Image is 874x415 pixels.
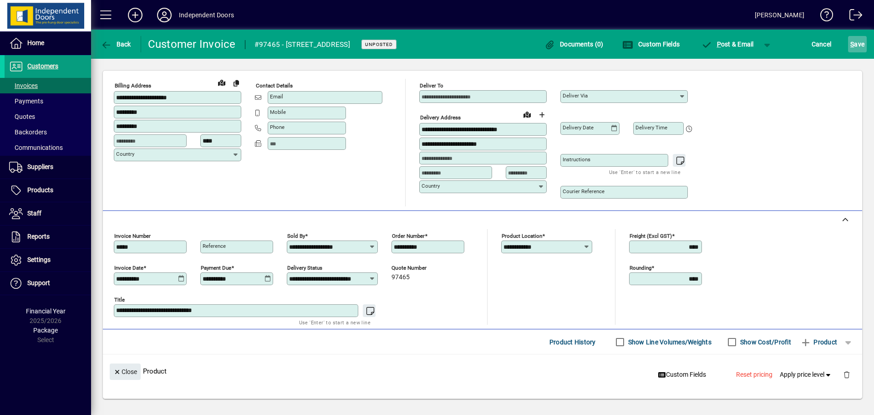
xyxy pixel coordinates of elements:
button: Add [121,7,150,23]
span: Apply price level [780,370,833,379]
button: Custom Fields [620,36,682,52]
mat-label: Freight (excl GST) [630,233,672,239]
span: 97465 [391,274,410,281]
mat-label: Reference [203,243,226,249]
a: Quotes [5,109,91,124]
span: Package [33,327,58,334]
div: Customer Invoice [148,37,236,51]
label: Show Line Volumes/Weights [626,338,711,347]
button: Custom Fields [654,367,710,383]
a: Suppliers [5,156,91,179]
a: Logout [843,2,863,31]
mat-label: Deliver via [563,92,588,99]
button: Product History [546,334,600,350]
mat-label: Sold by [287,233,305,239]
span: Product [800,335,837,349]
div: Independent Doors [179,8,234,22]
a: Settings [5,249,91,272]
span: Reset pricing [736,370,772,379]
a: Invoices [5,78,91,93]
button: Reset pricing [732,367,776,383]
button: Copy to Delivery address [229,76,244,90]
button: Cancel [809,36,834,52]
span: Financial Year [26,307,66,315]
span: Quotes [9,113,35,120]
span: Home [27,39,44,46]
app-page-header-button: Delete [836,370,858,379]
span: Products [27,186,53,194]
div: #97465 - [STREET_ADDRESS] [254,37,350,52]
a: Payments [5,93,91,109]
span: ost & Email [701,41,754,48]
mat-hint: Use 'Enter' to start a new line [609,167,681,177]
span: Back [101,41,131,48]
button: Product [796,334,842,350]
button: Apply price level [776,367,836,383]
button: Documents (0) [542,36,606,52]
a: Support [5,272,91,295]
a: Home [5,32,91,55]
button: Choose address [534,108,549,122]
button: Back [98,36,133,52]
span: Settings [27,256,51,263]
mat-label: Payment due [201,265,231,271]
mat-label: Invoice date [114,265,143,271]
span: Product History [549,335,596,349]
button: Post & Email [696,36,758,52]
span: Close [113,364,137,379]
mat-label: Order number [392,233,425,239]
a: Staff [5,202,91,225]
span: ave [850,37,864,51]
mat-label: Mobile [270,109,286,115]
mat-label: Invoice number [114,233,151,239]
mat-label: Country [422,183,440,189]
span: Payments [9,97,43,105]
a: View on map [214,75,229,90]
span: Cancel [812,37,832,51]
mat-label: Delivery status [287,265,322,271]
div: Product [103,354,862,388]
mat-label: Delivery time [635,124,667,131]
mat-label: Email [270,93,283,100]
a: Backorders [5,124,91,140]
app-page-header-button: Close [107,367,143,375]
app-page-header-button: Back [91,36,141,52]
span: Communications [9,144,63,151]
a: Reports [5,225,91,248]
button: Delete [836,364,858,385]
div: [PERSON_NAME] [755,8,804,22]
a: View on map [520,107,534,122]
span: Custom Fields [658,370,706,379]
mat-label: Country [116,151,134,157]
span: Unposted [365,41,393,47]
span: S [850,41,854,48]
span: Documents (0) [544,41,604,48]
label: Show Cost/Profit [738,338,791,347]
span: Suppliers [27,163,53,170]
a: Products [5,179,91,202]
button: Close [110,364,141,380]
span: Reports [27,233,50,240]
mat-label: Product location [502,233,542,239]
span: Customers [27,62,58,70]
mat-label: Courier Reference [563,188,605,195]
span: Support [27,279,50,287]
mat-label: Instructions [563,156,590,163]
button: Save [848,36,867,52]
a: Knowledge Base [813,2,833,31]
span: Staff [27,210,41,217]
span: Backorders [9,128,47,136]
mat-hint: Use 'Enter' to start a new line [299,317,371,328]
a: Communications [5,140,91,155]
span: Custom Fields [622,41,680,48]
mat-label: Delivery date [563,124,594,131]
mat-label: Deliver To [420,82,443,89]
span: Invoices [9,82,38,89]
mat-label: Rounding [630,265,651,271]
button: Profile [150,7,179,23]
span: P [717,41,721,48]
span: Quote number [391,265,446,271]
mat-label: Phone [270,124,285,130]
mat-label: Title [114,297,125,303]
